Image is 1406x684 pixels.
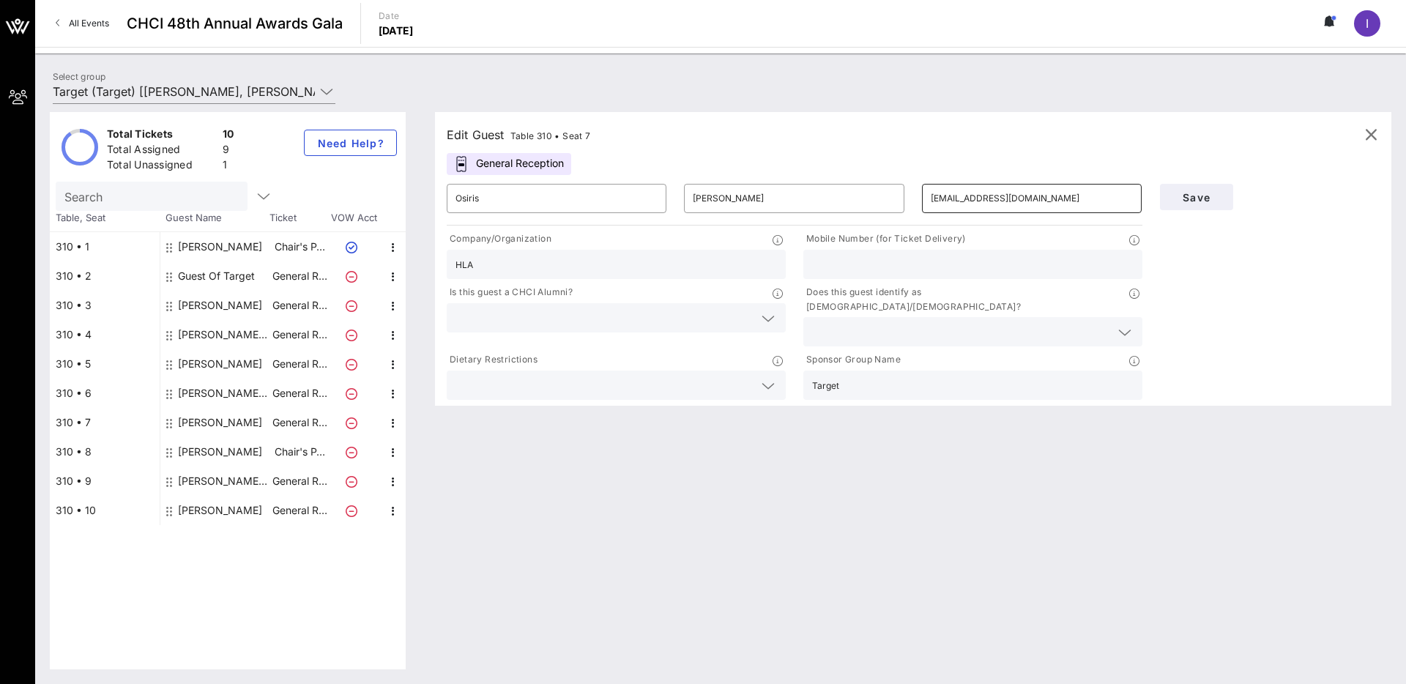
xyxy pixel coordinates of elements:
button: Need Help? [304,130,397,156]
p: General R… [270,291,329,320]
div: Brianna Saenz Target [178,379,270,408]
p: [DATE] [379,23,414,38]
div: 310 • 8 [50,437,160,466]
p: General R… [270,496,329,525]
div: Alexis Acevedo Target [178,320,270,349]
div: 310 • 5 [50,349,160,379]
div: Osiris Morel [178,408,262,437]
span: Table 310 • Seat 7 [510,130,591,141]
div: Total Assigned [107,142,217,160]
div: Angela Puma [178,349,262,379]
div: I [1354,10,1380,37]
span: I [1366,16,1369,31]
div: 310 • 7 [50,408,160,437]
div: 310 • 6 [50,379,160,408]
p: General R… [270,349,329,379]
p: Does this guest identify as [DEMOGRAPHIC_DATA]/[DEMOGRAPHIC_DATA]? [803,285,1129,314]
p: Date [379,9,414,23]
input: Last Name* [693,187,895,210]
span: Save [1172,191,1221,204]
div: Edit Guest [447,124,591,145]
p: General R… [270,379,329,408]
span: CHCI 48th Annual Awards Gala [127,12,343,34]
span: Guest Name [160,211,269,226]
p: Chair's P… [270,232,329,261]
div: 9 [223,142,234,160]
label: Select group [53,71,105,82]
p: General R… [270,320,329,349]
div: 310 • 10 [50,496,160,525]
div: Total Unassigned [107,157,217,176]
p: General R… [270,466,329,496]
div: General Reception [447,153,571,175]
span: All Events [69,18,109,29]
div: Guest Of Target [178,261,255,291]
a: All Events [47,12,118,35]
p: Sponsor Group Name [803,352,901,368]
div: 10 [223,127,234,145]
div: Ric Torres II [178,291,262,320]
p: Is this guest a CHCI Alumni? [447,285,573,300]
div: 310 • 3 [50,291,160,320]
p: General R… [270,408,329,437]
input: First Name* [455,187,658,210]
div: 1 [223,157,234,176]
div: 310 • 1 [50,232,160,261]
p: General R… [270,261,329,291]
div: 310 • 9 [50,466,160,496]
div: 310 • 2 [50,261,160,291]
div: Isaac Reyes [178,232,262,261]
span: VOW Acct [328,211,379,226]
div: Ivelisse Porroa [178,496,262,525]
span: Need Help? [316,137,384,149]
span: Ticket [269,211,328,226]
p: Chair's P… [270,437,329,466]
div: Cristina Antelo [178,437,262,466]
div: 310 • 4 [50,320,160,349]
p: Company/Organization [447,231,551,247]
button: Save [1160,184,1233,210]
div: Andres Majia Target [178,466,270,496]
div: Total Tickets [107,127,217,145]
p: Dietary Restrictions [447,352,538,368]
p: Mobile Number (for Ticket Delivery) [803,231,966,247]
input: Email* [931,187,1133,210]
span: Table, Seat [50,211,160,226]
